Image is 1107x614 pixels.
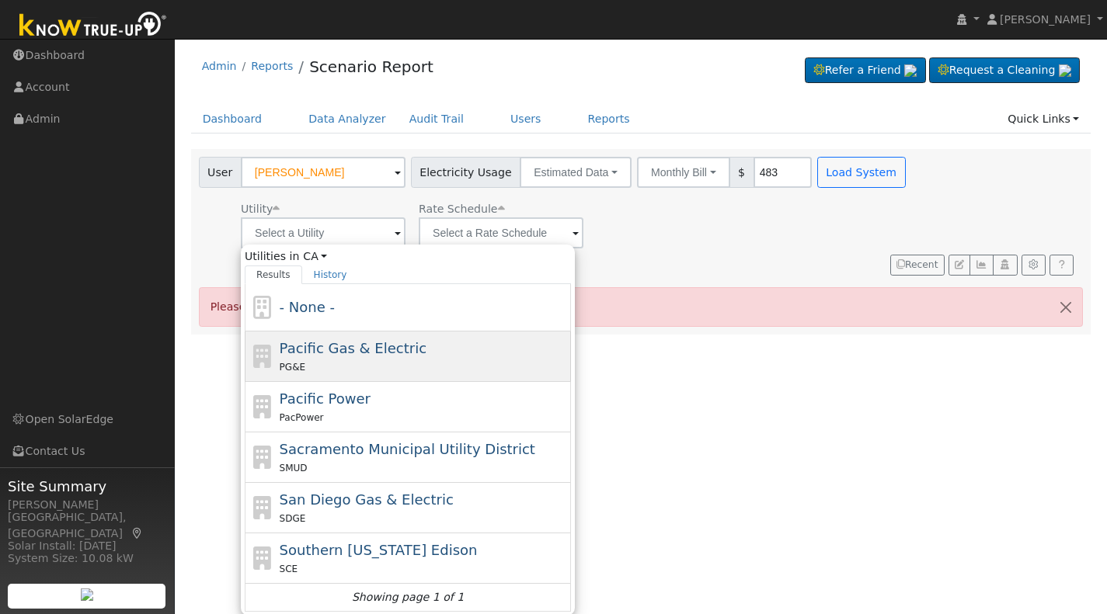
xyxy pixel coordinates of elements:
[245,265,302,284] a: Results
[499,105,553,134] a: Users
[12,9,175,43] img: Know True-Up
[280,299,335,315] span: - None -
[280,491,454,508] span: San Diego Gas & Electric
[398,105,475,134] a: Audit Trail
[419,217,583,248] input: Select a Rate Schedule
[280,513,306,524] span: SDGE
[211,300,429,313] span: Please select a utility and rate schedule
[309,57,433,76] a: Scenario Report
[245,248,571,265] span: Utilities in
[576,105,642,134] a: Reports
[280,362,305,373] span: PG&E
[241,201,406,217] div: Utility
[637,157,730,188] button: Monthly Bill
[191,105,274,134] a: Dashboard
[352,589,464,605] i: Showing page 1 of 1
[929,57,1080,84] a: Request a Cleaning
[202,60,237,72] a: Admin
[1050,288,1082,326] button: Close
[241,217,406,248] input: Select a Utility
[8,509,166,542] div: [GEOGRAPHIC_DATA], [GEOGRAPHIC_DATA]
[297,105,398,134] a: Data Analyzer
[8,550,166,567] div: System Size: 10.08 kW
[1059,64,1071,77] img: retrieve
[520,157,632,188] button: Estimated Data
[969,255,994,276] button: Multi-Series Graph
[419,203,504,215] span: Alias: None
[729,157,754,188] span: $
[131,527,144,539] a: Map
[280,390,371,407] span: Pacific Power
[303,248,327,265] a: CA
[1022,255,1046,276] button: Settings
[302,265,359,284] a: History
[280,564,298,574] span: SCE
[805,57,926,84] a: Refer a Friend
[81,588,93,601] img: retrieve
[904,64,917,77] img: retrieve
[1050,255,1074,276] a: Help Link
[280,441,535,457] span: Sacramento Municipal Utility District
[199,157,242,188] span: User
[993,255,1017,276] button: Login As
[280,463,308,474] span: SMUD
[411,157,520,188] span: Electricity Usage
[280,542,478,558] span: Southern [US_STATE] Edison
[280,412,324,423] span: PacPower
[8,497,166,513] div: [PERSON_NAME]
[996,105,1091,134] a: Quick Links
[890,255,945,276] button: Recent
[1000,13,1091,26] span: [PERSON_NAME]
[280,340,426,356] span: Pacific Gas & Electric
[949,255,970,276] button: Edit User
[241,157,406,188] input: Select a User
[251,60,293,72] a: Reports
[8,476,166,497] span: Site Summary
[8,538,166,554] div: Solar Install: [DATE]
[817,157,906,188] button: Load System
